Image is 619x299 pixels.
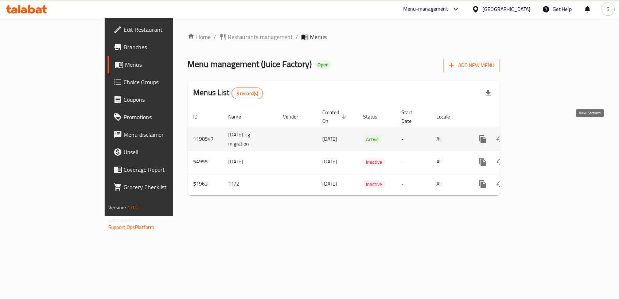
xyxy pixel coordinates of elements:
[315,62,331,68] span: Open
[124,183,202,191] span: Grocery Checklist
[363,158,385,166] span: Inactive
[310,32,327,41] span: Menus
[187,106,550,195] table: enhanced table
[491,153,509,171] button: Change Status
[187,56,312,72] span: Menu management ( Juice Factory )
[222,151,277,173] td: [DATE]
[401,108,422,125] span: Start Date
[193,112,207,121] span: ID
[214,32,216,41] li: /
[124,95,202,104] span: Coupons
[219,32,293,41] a: Restaurants management
[322,157,337,166] span: [DATE]
[296,32,298,41] li: /
[396,173,431,195] td: -
[468,106,550,128] th: Actions
[124,130,202,139] span: Menu disclaimer
[108,215,142,225] span: Get support on:
[431,128,468,151] td: All
[124,25,202,34] span: Edit Restaurant
[108,21,208,38] a: Edit Restaurant
[124,148,202,156] span: Upsell
[124,78,202,86] span: Choice Groups
[124,165,202,174] span: Coverage Report
[474,175,491,193] button: more
[491,131,509,148] button: Change Status
[124,113,202,121] span: Promotions
[124,43,202,51] span: Branches
[431,151,468,173] td: All
[108,178,208,196] a: Grocery Checklist
[108,161,208,178] a: Coverage Report
[474,131,491,148] button: more
[396,151,431,173] td: -
[315,61,331,69] div: Open
[449,61,494,70] span: Add New Menu
[108,126,208,143] a: Menu disclaimer
[363,135,382,144] span: Active
[474,153,491,171] button: more
[108,73,208,91] a: Choice Groups
[125,60,202,69] span: Menus
[403,5,448,13] div: Menu-management
[322,179,337,189] span: [DATE]
[479,85,497,102] div: Export file
[232,90,263,97] span: 3 record(s)
[231,88,263,99] div: Total records count
[322,134,337,144] span: [DATE]
[108,203,126,212] span: Version:
[431,173,468,195] td: All
[482,5,530,13] div: [GEOGRAPHIC_DATA]
[127,203,139,212] span: 1.0.0
[283,112,308,121] span: Vendor
[108,38,208,56] a: Branches
[363,112,387,121] span: Status
[322,108,349,125] span: Created On
[222,128,277,151] td: [DATE]-cg migration
[228,32,293,41] span: Restaurants management
[222,173,277,195] td: 11/2
[108,108,208,126] a: Promotions
[108,56,208,73] a: Menus
[491,175,509,193] button: Change Status
[607,5,610,13] span: S
[108,222,155,232] a: Support.OpsPlatform
[436,112,459,121] span: Locale
[396,128,431,151] td: -
[443,59,500,72] button: Add New Menu
[108,91,208,108] a: Coupons
[193,87,263,99] h2: Menus List
[228,112,250,121] span: Name
[108,143,208,161] a: Upsell
[187,32,500,41] nav: breadcrumb
[363,180,385,189] span: Inactive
